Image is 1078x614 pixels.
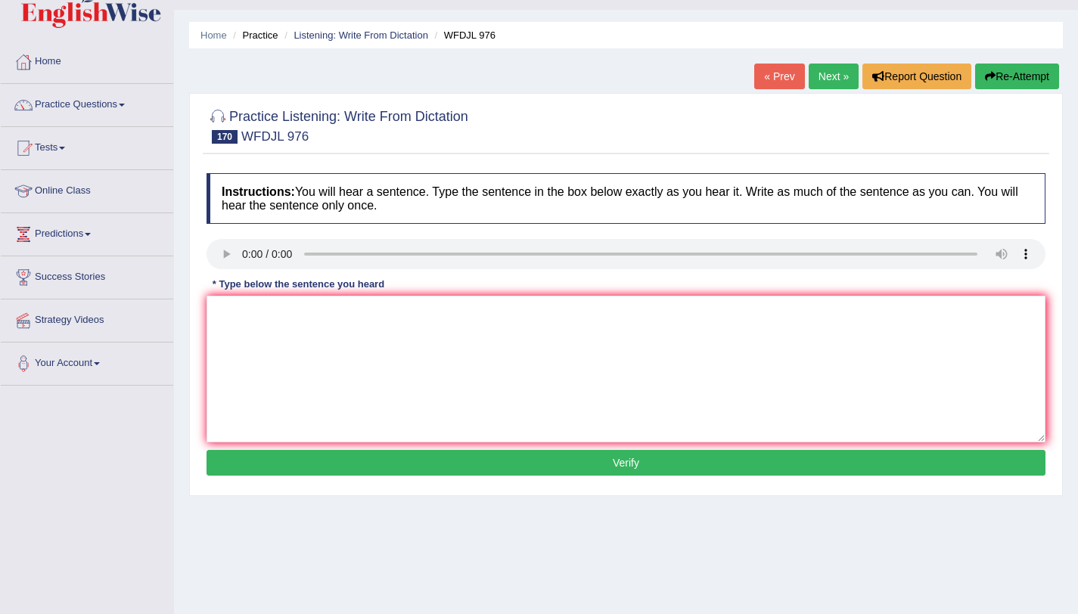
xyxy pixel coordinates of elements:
a: Strategy Videos [1,299,173,337]
a: Tests [1,127,173,165]
small: WFDJL 976 [241,129,309,144]
a: Practice Questions [1,84,173,122]
a: Home [200,29,227,41]
li: Practice [229,28,278,42]
button: Re-Attempt [975,64,1059,89]
a: Online Class [1,170,173,208]
h4: You will hear a sentence. Type the sentence in the box below exactly as you hear it. Write as muc... [207,173,1045,224]
button: Report Question [862,64,971,89]
h2: Practice Listening: Write From Dictation [207,106,468,144]
button: Verify [207,450,1045,476]
a: Predictions [1,213,173,251]
span: 170 [212,130,238,144]
a: Home [1,41,173,79]
a: Next » [809,64,859,89]
li: WFDJL 976 [431,28,496,42]
b: Instructions: [222,185,295,198]
a: Your Account [1,343,173,380]
div: * Type below the sentence you heard [207,277,390,291]
a: « Prev [754,64,804,89]
a: Success Stories [1,256,173,294]
a: Listening: Write From Dictation [294,29,428,41]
